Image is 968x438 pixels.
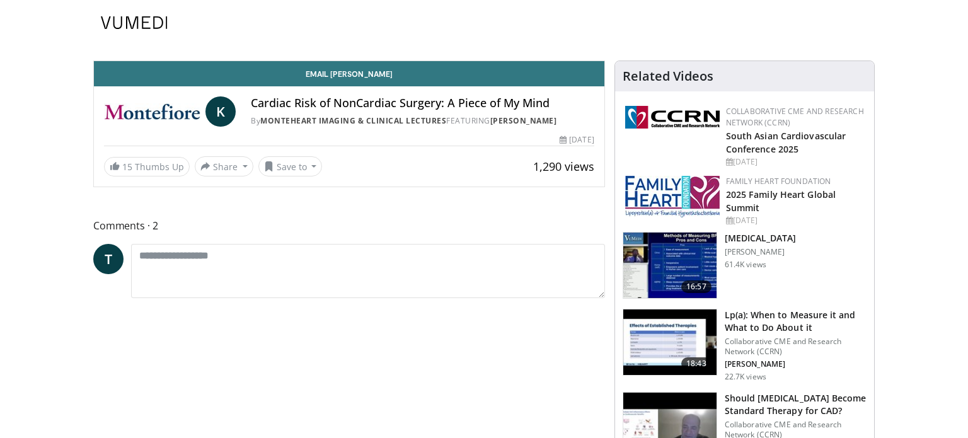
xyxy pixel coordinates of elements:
[195,156,253,176] button: Share
[725,247,797,257] p: [PERSON_NAME]
[258,156,323,176] button: Save to
[623,69,713,84] h4: Related Videos
[726,130,846,155] a: South Asian Cardiovascular Conference 2025
[625,176,720,217] img: 96363db5-6b1b-407f-974b-715268b29f70.jpeg.150x105_q85_autocrop_double_scale_upscale_version-0.2.jpg
[726,188,836,214] a: 2025 Family Heart Global Summit
[681,357,712,370] span: 18:43
[101,16,168,29] img: VuMedi Logo
[94,61,604,86] a: Email [PERSON_NAME]
[251,115,594,127] div: By FEATURING
[726,215,864,226] div: [DATE]
[725,309,867,334] h3: Lp(a): When to Measure it and What to Do About it
[533,159,594,174] span: 1,290 views
[681,280,712,293] span: 16:57
[625,106,720,129] img: a04ee3ba-8487-4636-b0fb-5e8d268f3737.png.150x105_q85_autocrop_double_scale_upscale_version-0.2.png
[726,156,864,168] div: [DATE]
[725,232,797,245] h3: [MEDICAL_DATA]
[623,233,717,298] img: a92b9a22-396b-4790-a2bb-5028b5f4e720.150x105_q85_crop-smart_upscale.jpg
[726,176,831,187] a: Family Heart Foundation
[623,232,867,299] a: 16:57 [MEDICAL_DATA] [PERSON_NAME] 61.4K views
[725,337,867,357] p: Collaborative CME and Research Network (CCRN)
[726,106,864,128] a: Collaborative CME and Research Network (CCRN)
[251,96,594,110] h4: Cardiac Risk of NonCardiac Surgery: A Piece of My Mind
[725,359,867,369] p: Michelle O'Donoghue
[205,96,236,127] a: K
[725,392,867,417] h3: Should [MEDICAL_DATA] Become Standard Therapy for CAD?
[623,309,867,382] a: 18:43 Lp(a): When to Measure it and What to Do About it Collaborative CME and Research Network (C...
[260,115,446,126] a: MonteHeart Imaging & Clinical Lectures
[93,244,124,274] a: T
[104,157,190,176] a: 15 Thumbs Up
[93,217,605,234] span: Comments 2
[122,161,132,173] span: 15
[490,115,557,126] a: [PERSON_NAME]
[104,96,200,127] img: MonteHeart Imaging & Clinical Lectures
[725,260,766,270] p: 61.4K views
[725,372,766,382] p: 22.7K views
[560,134,594,146] div: [DATE]
[623,309,717,375] img: 7a20132b-96bf-405a-bedd-783937203c38.150x105_q85_crop-smart_upscale.jpg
